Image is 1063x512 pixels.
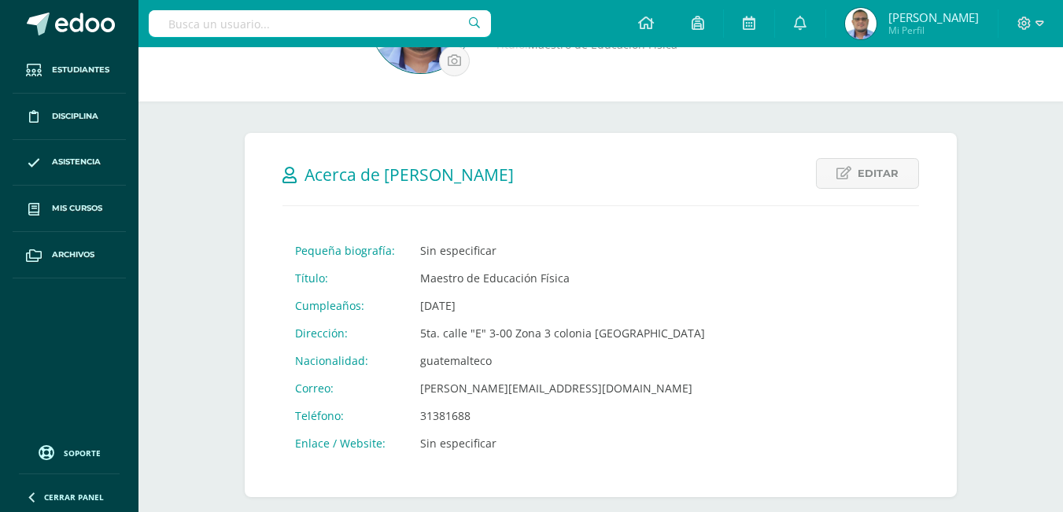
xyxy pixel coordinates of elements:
[408,292,718,319] td: [DATE]
[64,448,101,459] span: Soporte
[408,347,718,374] td: guatemalteco
[282,237,408,264] td: Pequeña biografía:
[19,441,120,462] a: Soporte
[13,186,126,232] a: Mis cursos
[282,347,408,374] td: Nacionalidad:
[408,374,718,402] td: [PERSON_NAME][EMAIL_ADDRESS][DOMAIN_NAME]
[408,237,718,264] td: Sin especificar
[13,47,126,94] a: Estudiantes
[44,492,104,503] span: Cerrar panel
[408,319,718,347] td: 5ta. calle "E" 3-00 Zona 3 colonia [GEOGRAPHIC_DATA]
[282,292,408,319] td: Cumpleaños:
[282,319,408,347] td: Dirección:
[13,94,126,140] a: Disciplina
[13,232,126,278] a: Archivos
[845,8,877,39] img: 3a26d22e120d7ea9ee7f31ec893f1ada.png
[13,140,126,186] a: Asistencia
[408,402,718,429] td: 31381688
[858,159,899,188] span: Editar
[282,402,408,429] td: Teléfono:
[282,374,408,402] td: Correo:
[888,24,979,37] span: Mi Perfil
[149,10,491,37] input: Busca un usuario...
[52,64,109,76] span: Estudiantes
[408,429,718,457] td: Sin especificar
[52,249,94,261] span: Archivos
[52,202,102,215] span: Mis cursos
[408,264,718,292] td: Maestro de Educación Física
[305,164,514,186] span: Acerca de [PERSON_NAME]
[816,158,919,189] a: Editar
[282,429,408,457] td: Enlace / Website:
[52,156,101,168] span: Asistencia
[52,110,98,123] span: Disciplina
[282,264,408,292] td: Título:
[888,9,979,25] span: [PERSON_NAME]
